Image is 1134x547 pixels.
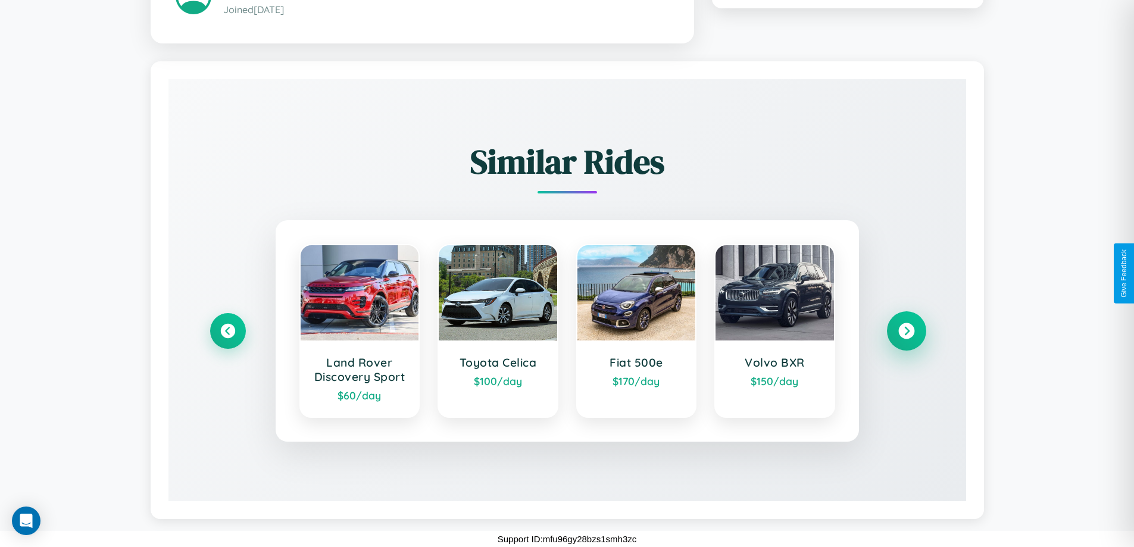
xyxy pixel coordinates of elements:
h3: Fiat 500e [589,355,684,370]
div: $ 60 /day [313,389,407,402]
div: $ 150 /day [727,374,822,387]
h3: Land Rover Discovery Sport [313,355,407,384]
div: Open Intercom Messenger [12,507,40,535]
div: Give Feedback [1120,249,1128,298]
div: $ 170 /day [589,374,684,387]
h3: Volvo BXR [727,355,822,370]
a: Toyota Celica$100/day [438,244,558,418]
a: Fiat 500e$170/day [576,244,697,418]
a: Volvo BXR$150/day [714,244,835,418]
a: Land Rover Discovery Sport$60/day [299,244,420,418]
h2: Similar Rides [210,139,924,185]
h3: Toyota Celica [451,355,545,370]
p: Joined [DATE] [223,1,669,18]
p: Support ID: mfu96gy28bzs1smh3zc [498,531,636,547]
div: $ 100 /day [451,374,545,387]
